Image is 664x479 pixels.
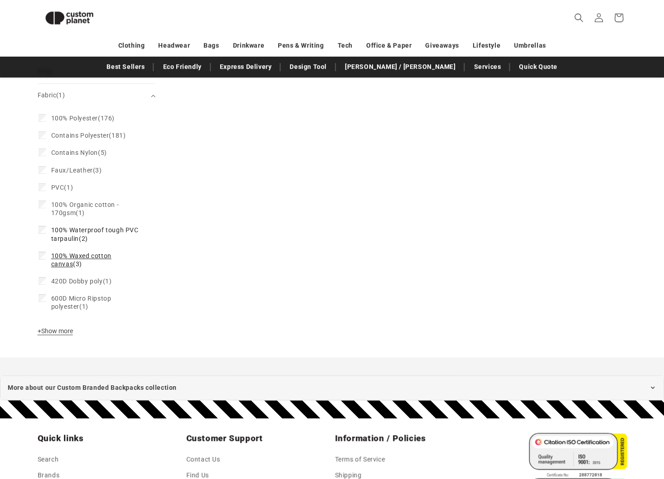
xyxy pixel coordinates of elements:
[51,201,119,216] span: 100% Organic cotton - 170gsm
[56,91,65,99] span: (1)
[158,38,190,53] a: Headwear
[51,115,98,122] span: 100% Polyester
[51,295,111,310] span: 600D Micro Ripstop polyester
[335,454,385,467] a: Terms of Service
[514,38,546,53] a: Umbrellas
[469,59,505,75] a: Services
[514,59,562,75] a: Quick Quote
[186,454,220,467] a: Contact Us
[38,327,76,340] button: Show more
[51,226,140,242] span: (2)
[473,38,500,53] a: Lifestyle
[51,184,64,191] span: PVC
[278,38,324,53] a: Pens & Writing
[569,8,589,28] summary: Search
[513,381,664,479] iframe: Chat Widget
[51,252,140,268] span: (3)
[51,277,112,285] span: (1)
[186,433,330,444] h2: Customer Support
[51,252,111,268] span: 100% Waxed cotton canvas
[38,327,41,335] span: +
[366,38,412,53] a: Office & Paper
[158,59,206,75] a: Eco Friendly
[51,148,107,157] span: (5)
[340,59,460,75] a: [PERSON_NAME] / [PERSON_NAME]
[51,149,98,156] span: Contains Nylon
[51,226,139,242] span: 100% Waterproof tough PVC tarpaulin
[38,91,65,99] span: Fabric
[51,114,115,122] span: (176)
[38,454,59,467] a: Search
[118,38,145,53] a: Clothing
[337,38,352,53] a: Tech
[285,59,331,75] a: Design Tool
[102,59,149,75] a: Best Sellers
[38,327,73,335] span: Show more
[215,59,276,75] a: Express Delivery
[8,382,177,393] span: More about our Custom Branded Backpacks collection
[51,131,126,139] span: (181)
[38,4,101,32] img: Custom Planet
[204,38,219,53] a: Bags
[51,278,103,285] span: 420D Dobby poly
[51,183,73,192] span: (1)
[51,167,93,174] span: Faux/Leather
[51,294,140,311] span: (1)
[51,166,102,174] span: (3)
[38,433,181,444] h2: Quick links
[335,433,478,444] h2: Information / Policies
[38,84,155,107] summary: Fabric (1 selected)
[51,132,109,139] span: Contains Polyester
[51,201,140,217] span: (1)
[425,38,459,53] a: Giveaways
[233,38,264,53] a: Drinkware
